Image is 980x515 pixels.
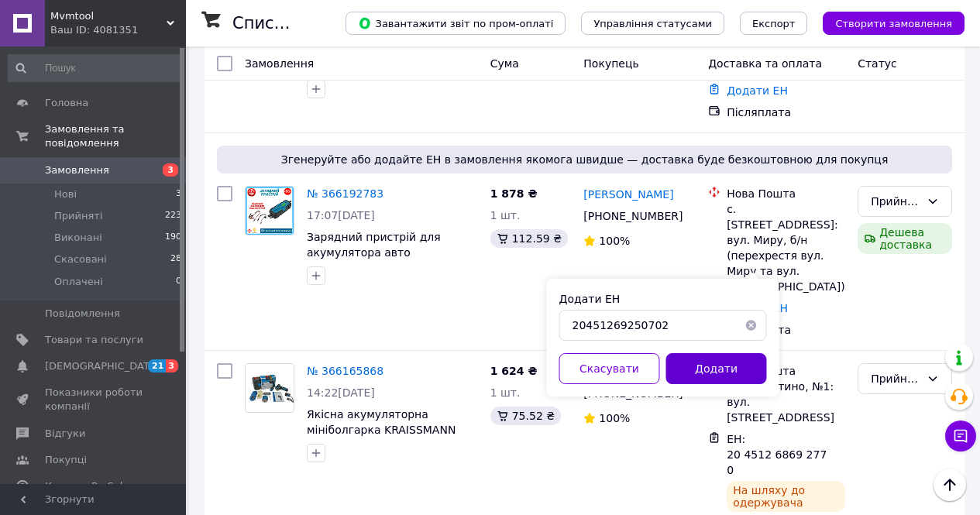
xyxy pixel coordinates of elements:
span: Покупці [45,453,87,467]
span: Замовлення [245,57,314,70]
button: Управління статусами [581,12,724,35]
span: 17:07[DATE] [307,209,375,221]
span: 100% [599,412,630,424]
button: Чат з покупцем [945,421,976,451]
button: Завантажити звіт по пром-оплаті [346,12,566,35]
a: Створити замовлення [807,16,965,29]
button: Створити замовлення [823,12,965,35]
a: № 366192783 [307,187,383,200]
a: Якісна акумуляторна мініболгарка KRAISSMANN 751 AWS 12/2 Кутова шліфмашина (75 мм диск) Burst 16 [307,408,458,482]
div: На шляху до одержувача [727,481,845,512]
span: Замовлення [45,163,109,177]
div: Післяплата [727,105,845,120]
span: Повідомлення [45,307,120,321]
span: 1 шт. [490,209,521,221]
span: Виконані [54,231,102,245]
span: Статус [858,57,897,70]
div: Ваш ID: 4081351 [50,23,186,37]
button: Експорт [740,12,808,35]
div: с. [STREET_ADDRESS]: вул. Миру, б/н (перехрестя вул. Миру та вул. [GEOGRAPHIC_DATA]) [727,201,845,294]
span: Відгуки [45,427,85,441]
a: [PERSON_NAME] [583,187,673,202]
div: Прийнято [871,370,920,387]
span: Експорт [752,18,796,29]
span: Доставка та оплата [708,57,822,70]
span: 3 [163,163,178,177]
span: Cума [490,57,519,70]
span: [DEMOGRAPHIC_DATA] [45,359,160,373]
span: 28 [170,252,181,266]
span: 223 [165,209,181,223]
span: 100% [599,235,630,247]
span: Завантажити звіт по пром-оплаті [358,16,553,30]
button: Скасувати [559,353,660,384]
div: Нова Пошта [727,363,845,379]
span: Показники роботи компанії [45,386,143,414]
a: Зарядний пристрій для акумулятора авто KRAISSMANN 101 ABL 6 (100 Вт) Burst 14 [307,231,466,290]
div: Прийнято [871,193,920,210]
a: Фото товару [245,186,294,235]
div: Нова Пошта [727,186,845,201]
img: Фото товару [246,187,294,235]
h1: Список замовлень [232,14,390,33]
a: Додати ЕН [727,84,788,97]
span: Створити замовлення [835,18,952,29]
span: Головна [45,96,88,110]
span: Скасовані [54,252,107,266]
span: 1 шт. [490,386,521,399]
span: ЕН: 20 4512 6869 2770 [727,433,827,476]
span: 1 624 ₴ [490,365,538,377]
div: Дешева доставка [858,223,952,254]
div: Післяплата [727,322,845,338]
span: Mvmtool [50,9,167,23]
a: Фото товару [245,363,294,413]
button: Очистить [736,310,767,341]
input: Пошук [8,54,183,82]
span: 14:22[DATE] [307,386,375,399]
img: Фото товару [246,372,294,404]
span: 21 [148,359,166,373]
span: 190 [165,231,181,245]
div: смт. Буштино, №1: вул. [STREET_ADDRESS] [727,379,845,425]
span: Покупець [583,57,638,70]
span: Згенеруйте або додайте ЕН в замовлення якомога швидше — доставка буде безкоштовною для покупця [223,152,946,167]
div: 75.52 ₴ [490,407,561,425]
div: [PHONE_NUMBER] [580,205,683,227]
span: Прийняті [54,209,102,223]
span: 1 878 ₴ [490,187,538,200]
span: Товари та послуги [45,333,143,347]
span: 3 [166,359,178,373]
span: Оплачені [54,275,103,289]
span: Каталог ProSale [45,479,129,493]
a: № 366165868 [307,365,383,377]
label: Додати ЕН [559,293,621,305]
div: 112.59 ₴ [490,229,568,248]
span: Нові [54,187,77,201]
button: Додати [666,353,767,384]
span: Замовлення та повідомлення [45,122,186,150]
span: 0 [176,275,181,289]
span: Управління статусами [593,18,712,29]
span: 3 [176,187,181,201]
button: Наверх [934,469,966,501]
